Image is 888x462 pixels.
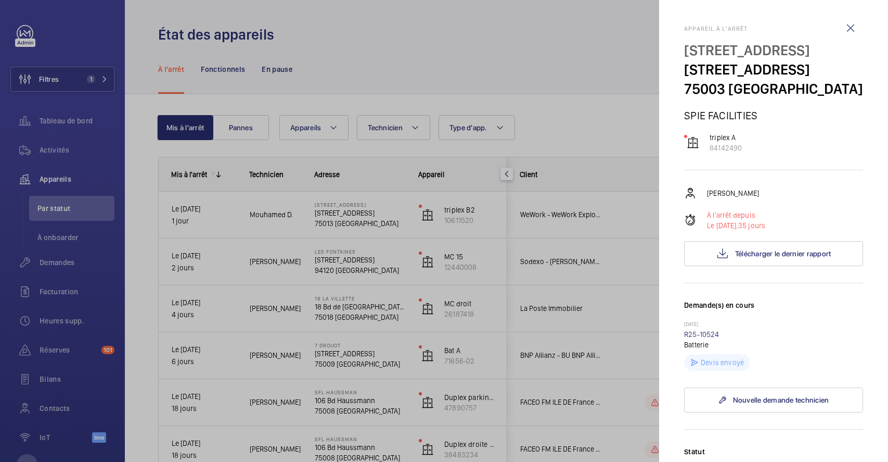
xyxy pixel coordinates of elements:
[710,143,742,153] p: 84142490
[701,357,744,368] p: Devis envoyé
[710,132,742,143] p: triplex A
[684,300,863,321] h3: Demande(s) en cours
[684,330,719,339] a: R25-10524
[684,241,863,266] button: Télécharger le dernier rapport
[707,188,759,198] p: [PERSON_NAME]
[684,25,863,32] h2: Appareil à l'arrêt
[707,221,738,230] span: Le [DATE],
[684,60,863,79] p: [STREET_ADDRESS]
[707,220,765,231] p: 35 jours
[687,136,699,149] img: elevator.svg
[684,388,863,413] a: Nouvelle demande technicien
[684,79,863,98] p: 75003 [GEOGRAPHIC_DATA]
[735,249,831,258] span: Télécharger le dernier rapport
[684,41,863,60] p: [STREET_ADDRESS]
[684,109,863,122] p: SPIE FACILITIES
[684,446,863,457] label: Statut
[684,340,863,350] p: Batterie
[707,210,765,220] p: À l'arrêt depuis
[684,321,863,329] p: [DATE]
